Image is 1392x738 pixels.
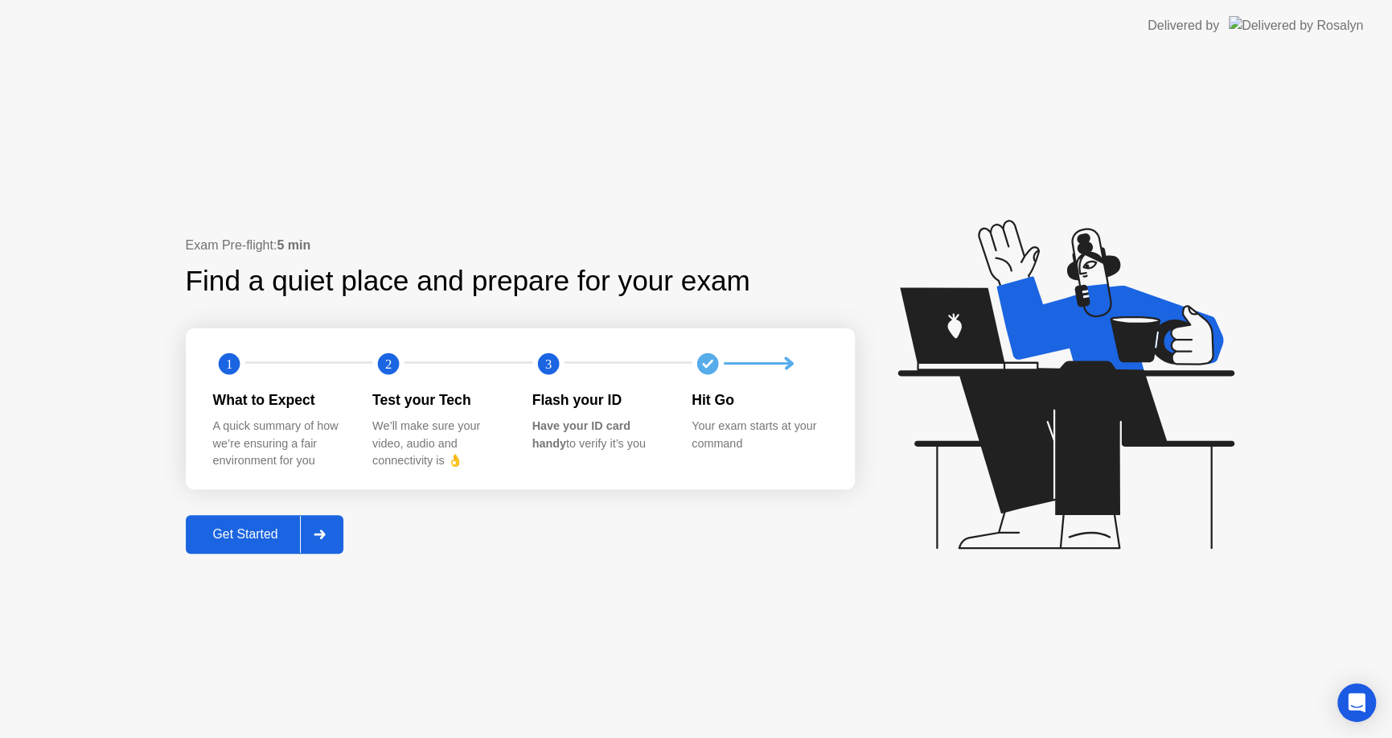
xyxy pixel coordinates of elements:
text: 2 [385,356,392,371]
img: Delivered by Rosalyn [1229,16,1363,35]
div: Exam Pre-flight: [186,236,855,255]
div: Your exam starts at your command [692,418,826,452]
div: Test your Tech [372,390,507,410]
div: Flash your ID [532,390,667,410]
div: to verify it’s you [532,418,667,452]
button: Get Started [186,515,344,554]
div: Find a quiet place and prepare for your exam [186,260,753,303]
b: Have your ID card handy [532,419,630,450]
div: Open Intercom Messenger [1337,683,1376,722]
b: 5 min [277,238,310,252]
div: What to Expect [213,390,347,410]
text: 1 [225,356,232,371]
text: 3 [544,356,551,371]
div: We’ll make sure your video, audio and connectivity is 👌 [372,418,507,470]
div: A quick summary of how we’re ensuring a fair environment for you [213,418,347,470]
div: Hit Go [692,390,826,410]
div: Get Started [191,527,301,542]
div: Delivered by [1148,16,1219,35]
